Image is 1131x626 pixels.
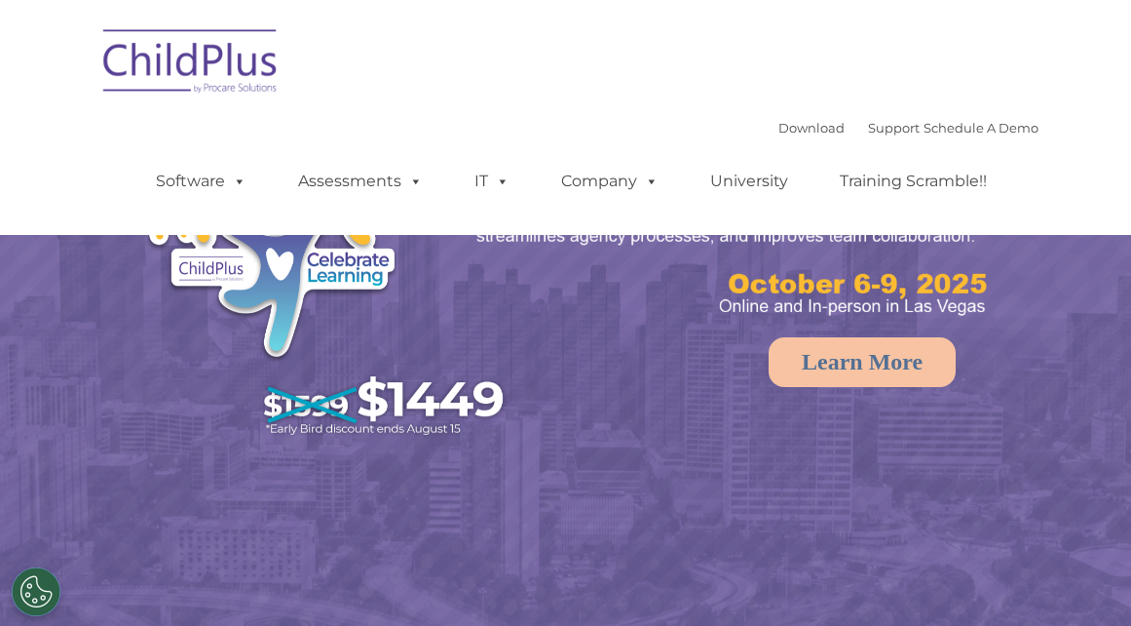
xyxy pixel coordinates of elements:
[868,120,920,136] a: Support
[455,162,529,201] a: IT
[820,162,1006,201] a: Training Scramble!!
[12,567,60,616] button: Cookies Settings
[924,120,1038,136] a: Schedule A Demo
[769,337,956,387] a: Learn More
[691,162,808,201] a: University
[136,162,266,201] a: Software
[778,120,1038,136] font: |
[94,16,288,113] img: ChildPlus by Procare Solutions
[279,162,442,201] a: Assessments
[778,120,845,136] a: Download
[542,162,678,201] a: Company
